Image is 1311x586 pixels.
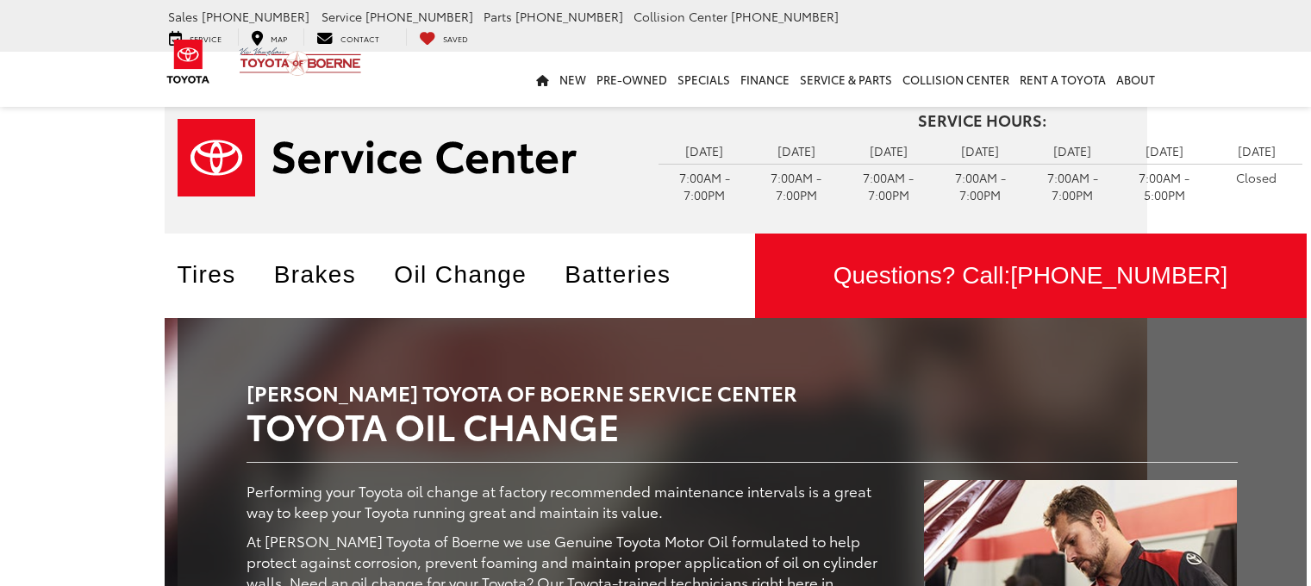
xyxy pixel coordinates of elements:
[751,164,843,208] td: 7:00AM - 7:00PM
[202,8,309,25] span: [PHONE_NUMBER]
[156,28,234,46] a: Service
[751,138,843,164] td: [DATE]
[322,8,362,25] span: Service
[1210,164,1302,190] td: Closed
[1010,262,1227,289] span: [PHONE_NUMBER]
[443,33,468,44] span: Saved
[755,234,1307,318] div: Questions? Call:
[1210,138,1302,164] td: [DATE]
[735,52,795,107] a: Finance
[565,261,696,288] a: Batteries
[897,52,1014,107] a: Collision Center
[238,28,300,46] a: Map
[515,8,623,25] span: [PHONE_NUMBER]
[755,234,1307,318] a: Questions? Call:[PHONE_NUMBER]
[1111,52,1160,107] a: About
[554,52,591,107] a: New
[239,47,362,77] img: Vic Vaughan Toyota of Boerne
[247,377,797,407] span: [PERSON_NAME] Toyota of Boerne Service Center
[1027,138,1119,164] td: [DATE]
[731,8,839,25] span: [PHONE_NUMBER]
[934,164,1027,208] td: 7:00AM - 7:00PM
[672,52,735,107] a: Specials
[1119,138,1211,164] td: [DATE]
[365,8,473,25] span: [PHONE_NUMBER]
[659,138,751,164] td: [DATE]
[934,138,1027,164] td: [DATE]
[842,164,934,208] td: 7:00AM - 7:00PM
[178,119,633,196] a: Service Center | Vic Vaughan Toyota of Boerne in Boerne TX
[394,261,552,288] a: Oil Change
[178,119,577,196] img: Service Center | Vic Vaughan Toyota of Boerne in Boerne TX
[842,138,934,164] td: [DATE]
[484,8,512,25] span: Parts
[1119,164,1211,208] td: 7:00AM - 5:00PM
[659,164,751,208] td: 7:00AM - 7:00PM
[156,34,221,90] img: Toyota
[178,261,262,288] a: Tires
[168,8,198,25] span: Sales
[531,52,554,107] a: Home
[591,52,672,107] a: Pre-Owned
[274,261,383,288] a: Brakes
[247,365,1238,445] h2: Toyota Oil Change
[634,8,727,25] span: Collision Center
[406,28,481,46] a: My Saved Vehicles
[1027,164,1119,208] td: 7:00AM - 7:00PM
[303,28,392,46] a: Contact
[659,112,1307,129] h4: Service Hours:
[1014,52,1111,107] a: Rent a Toyota
[795,52,897,107] a: Service & Parts: Opens in a new tab
[247,480,899,521] p: Performing your Toyota oil change at factory recommended maintenance intervals is a great way to ...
